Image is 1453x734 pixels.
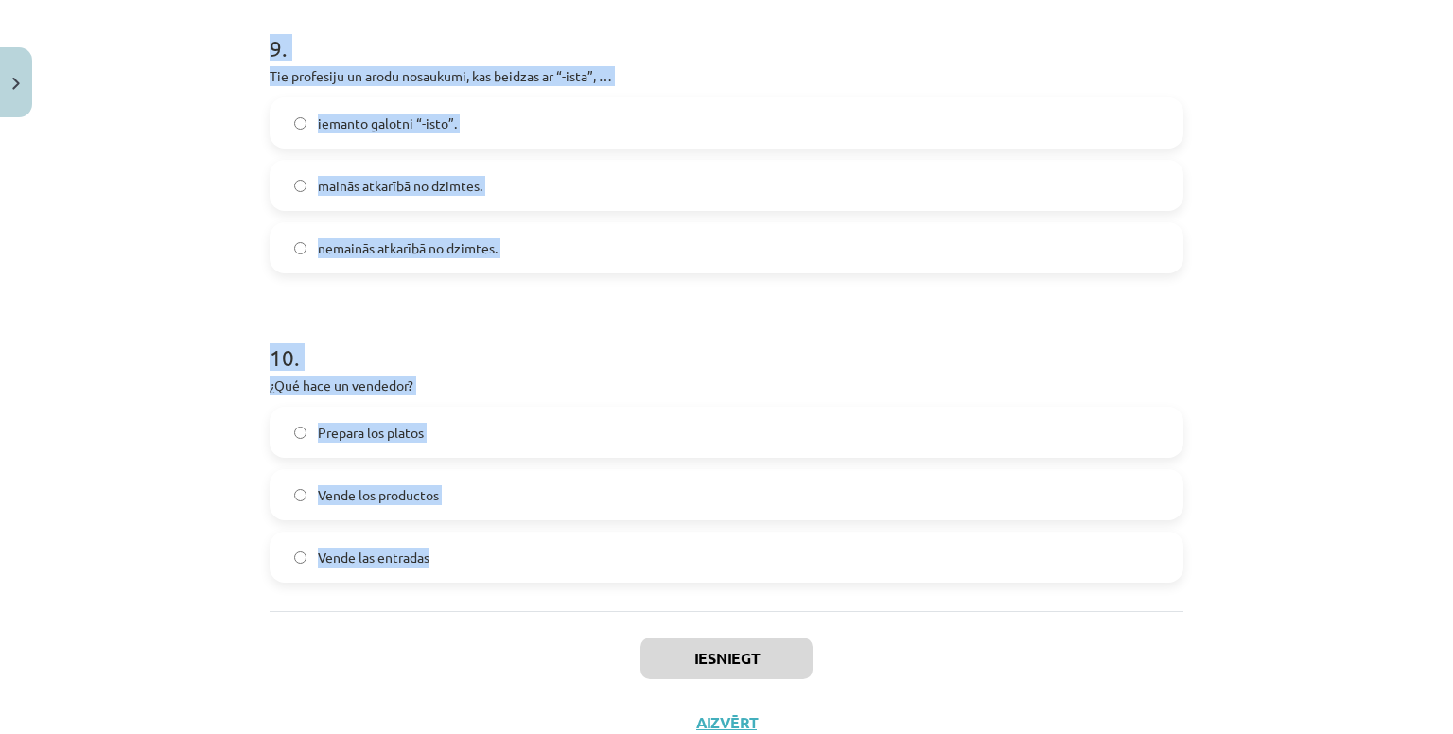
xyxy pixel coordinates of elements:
[294,489,306,501] input: Vende los productos
[318,423,424,443] span: Prepara los platos
[640,638,813,679] button: Iesniegt
[294,551,306,564] input: Vende las entradas
[294,180,306,192] input: mainās atkarībā no dzimtes.
[318,548,429,568] span: Vende las entradas
[318,485,439,505] span: Vende los productos
[12,78,20,90] img: icon-close-lesson-0947bae3869378f0d4975bcd49f059093ad1ed9edebbc8119c70593378902aed.svg
[294,242,306,254] input: nemainās atkarībā no dzimtes.
[294,117,306,130] input: iemanto galotni “-isto”.
[318,176,482,196] span: mainās atkarībā no dzimtes.
[270,2,1183,61] h1: 9 .
[270,66,1183,86] p: Tie profesiju un arodu nosaukumi, kas beidzas ar “-ista”, …
[270,311,1183,370] h1: 10 .
[294,427,306,439] input: Prepara los platos
[318,114,457,133] span: iemanto galotni “-isto”.
[270,376,1183,395] p: ¿Qué hace un vendedor?
[318,238,498,258] span: nemainās atkarībā no dzimtes.
[691,713,762,732] button: Aizvērt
